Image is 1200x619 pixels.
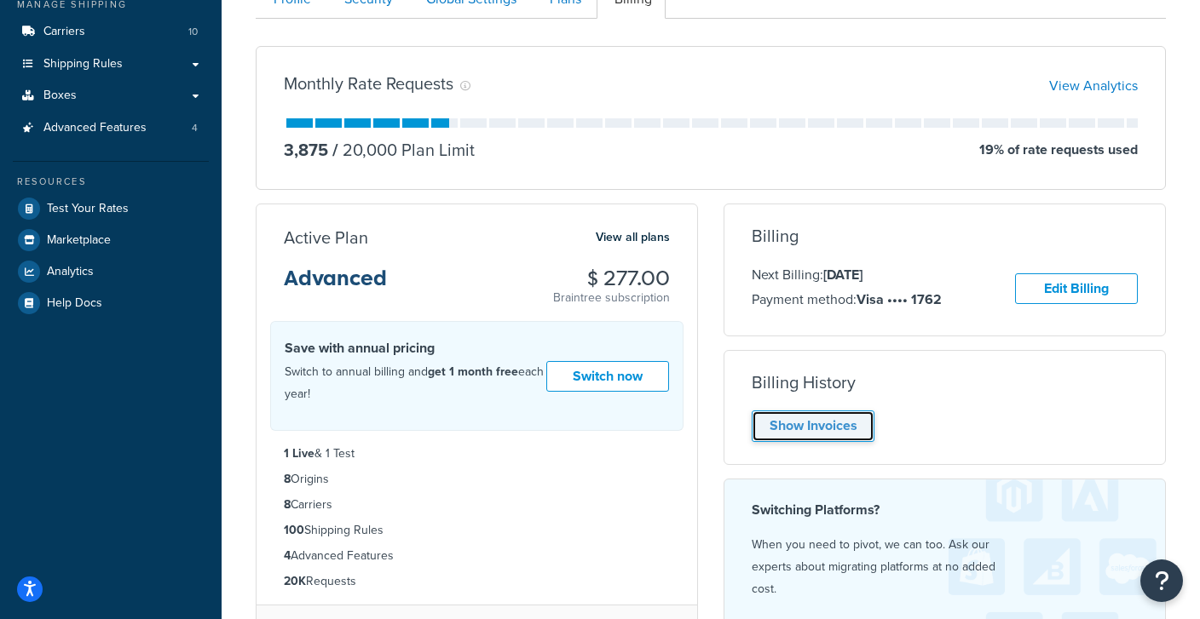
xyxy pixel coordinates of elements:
li: & 1 Test [284,444,670,463]
p: When you need to pivot, we can too. Ask our experts about migrating platforms at no added cost. [752,534,1138,600]
button: Open Resource Center [1140,559,1183,602]
a: Analytics [13,256,209,287]
p: 3,875 [284,138,328,162]
span: Shipping Rules [43,57,123,72]
strong: 100 [284,521,304,539]
span: Marketplace [47,233,111,248]
h4: Switching Platforms? [752,500,1138,520]
a: Show Invoices [752,410,874,442]
strong: 1 Live [284,444,314,462]
li: Carriers [13,16,209,48]
span: Carriers [43,25,85,39]
h3: $ 277.00 [553,267,670,289]
h3: Active Plan [284,228,368,247]
li: Shipping Rules [284,521,670,540]
a: Help Docs [13,288,209,318]
strong: get 1 month free [428,363,518,381]
span: Analytics [47,265,94,279]
a: View Analytics [1049,76,1138,95]
a: Test Your Rates [13,193,209,224]
a: Marketplace [13,225,209,255]
p: Switch to annual billing and each year! [285,361,546,405]
span: 10 [188,25,198,39]
strong: 4 [284,547,291,565]
strong: [DATE] [823,265,862,284]
a: View all plans [596,226,670,249]
span: / [332,137,338,163]
p: Braintree subscription [553,289,670,307]
p: 20,000 Plan Limit [328,138,475,162]
a: Switch now [546,361,669,393]
p: Next Billing: [752,264,942,286]
h3: Advanced [284,267,387,303]
span: Test Your Rates [47,202,129,216]
strong: 8 [284,496,291,513]
h3: Billing History [752,373,856,392]
span: Advanced Features [43,121,147,135]
strong: Visa •••• 1762 [857,289,942,309]
strong: 8 [284,470,291,488]
span: 4 [192,121,198,135]
a: Edit Billing [1015,273,1138,305]
a: Shipping Rules [13,49,209,80]
p: 19 % of rate requests used [979,138,1138,162]
li: Advanced Features [284,547,670,565]
li: Carriers [284,496,670,514]
a: Carriers 10 [13,16,209,48]
a: Advanced Features 4 [13,112,209,144]
h3: Monthly Rate Requests [284,74,453,93]
strong: 20K [284,572,306,590]
li: Requests [284,572,670,591]
span: Help Docs [47,296,102,311]
a: Boxes [13,80,209,112]
div: Resources [13,175,209,189]
h4: Save with annual pricing [285,338,546,358]
h3: Billing [752,226,799,245]
span: Boxes [43,89,77,103]
li: Origins [284,470,670,489]
li: Advanced Features [13,112,209,144]
p: Payment method: [752,289,942,311]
